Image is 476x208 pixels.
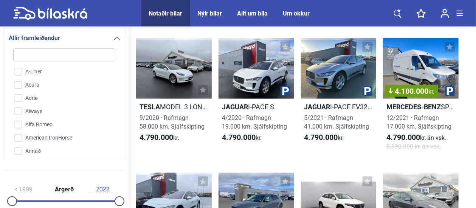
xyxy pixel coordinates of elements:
[140,133,173,142] b: 4.790.000
[219,38,294,158] a: JaguarI-PACE S4/2020 · Rafmagn19.000 km. Sjálfskipting4.790.000kr.
[383,38,459,158] a: 4.100.000kr.Mercedes-BenzSPRINTER E RAFMAGNS MILLILANGUR12/2021 · Rafmagn17.000 km. Sjálfskipting...
[283,10,310,17] a: Um okkur
[386,142,441,151] span: 8.890.000 kr.
[386,114,451,130] span: 12/2021 · Rafmagn 17.000 km. Sjálfskipting
[304,103,330,111] b: Jaguar
[136,102,212,111] h2: MODEL 3 LONG RANGE
[428,88,434,95] span: kr.
[281,86,290,96] img: parking.png
[136,38,212,158] a: TeslaMODEL 3 LONG RANGE9/2020 · Rafmagn58.000 km. Sjálfskipting4.790.000kr.
[222,133,256,142] b: 4.790.000
[140,114,205,130] span: 9/2020 · Rafmagn 58.000 km. Sjálfskipting
[386,103,441,111] b: Mercedes-Benz
[441,9,449,18] img: user-login.svg
[304,133,344,142] span: kr.
[445,86,455,96] img: parking.png
[149,10,183,17] a: Notaðir bílar
[198,10,222,17] a: Nýir bílar
[222,114,287,130] span: 4/2020 · Rafmagn 19.000 km. Sjálfskipting
[389,87,434,95] span: 4.100.000
[301,102,377,111] h2: I-PACE EV320 S
[222,103,248,111] b: Jaguar
[386,133,446,142] span: kr.
[301,38,377,158] a: JaguarI-PACE EV320 S5/2021 · Rafmagn41.000 km. Sjálfskipting4.790.000kr.
[383,102,459,111] h2: SPRINTER E RAFMAGNS MILLILANGUR
[219,102,294,111] h2: I-PACE S
[237,10,268,17] a: Allt um bíla
[363,86,372,96] img: parking.png
[304,114,369,130] span: 5/2021 · Rafmagn 41.000 km. Sjálfskipting
[304,133,338,142] b: 4.790.000
[9,33,60,43] span: Allir framleiðendur
[386,133,420,142] b: 4.790.000
[222,133,262,142] span: kr.
[140,103,160,111] b: Tesla
[53,186,76,192] span: Árgerð
[140,133,179,142] span: kr.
